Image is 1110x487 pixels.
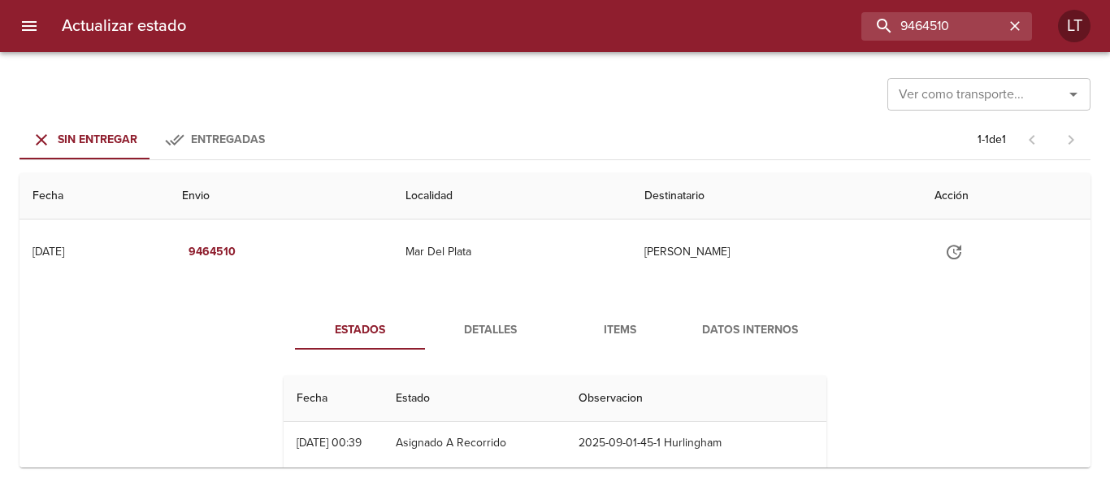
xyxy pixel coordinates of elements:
th: Observacion [566,376,826,422]
td: Mar Del Plata [392,220,631,285]
span: Sin Entregar [58,133,137,146]
span: Detalles [435,320,545,341]
button: 9464510 [182,237,242,267]
span: Pagina siguiente [1051,120,1090,159]
td: 2025-09-01-45-1 Hurlingham [566,422,826,464]
span: Entregadas [191,133,265,146]
span: Items [565,320,675,341]
button: menu [10,7,49,46]
span: Estados [305,320,415,341]
div: [DATE] 00:39 [297,436,362,450]
div: [DATE] [33,245,64,259]
button: Abrir [1062,83,1085,106]
th: Estado [383,376,565,422]
div: LT [1058,10,1090,42]
th: Fecha [284,376,383,422]
span: Datos Internos [695,320,805,341]
div: Tabs Envios [20,120,280,159]
div: Tabs detalle de guia [295,311,815,350]
input: buscar [861,12,1004,41]
h6: Actualizar estado [62,13,186,39]
td: Asignado A Recorrido [383,422,565,464]
th: Acción [921,173,1090,220]
th: Envio [169,173,392,220]
th: Fecha [20,173,169,220]
em: 9464510 [189,242,236,263]
div: Abrir información de usuario [1058,10,1090,42]
td: [PERSON_NAME] [631,220,922,285]
p: 1 - 1 de 1 [978,132,1006,148]
th: Localidad [392,173,631,220]
span: Actualizar estado y agregar documentación [934,244,973,258]
span: Pagina anterior [1012,131,1051,147]
th: Destinatario [631,173,922,220]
